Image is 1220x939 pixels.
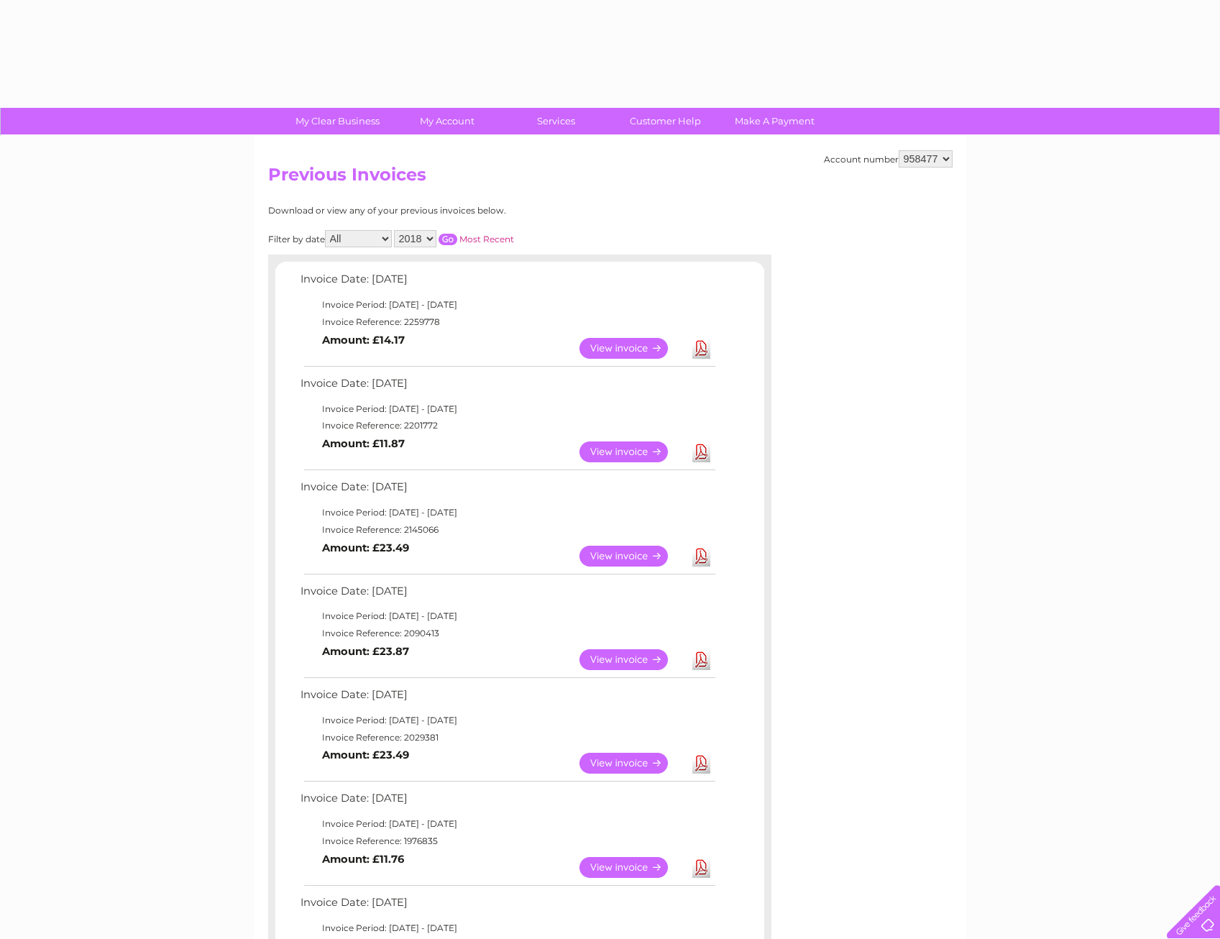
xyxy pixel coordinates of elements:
td: Invoice Date: [DATE] [297,374,717,400]
a: Services [497,108,615,134]
b: Amount: £23.87 [322,645,409,658]
td: Invoice Reference: 1976835 [297,833,717,850]
td: Invoice Period: [DATE] - [DATE] [297,504,717,521]
a: View [579,338,685,359]
h2: Previous Invoices [268,165,953,192]
a: Customer Help [606,108,725,134]
b: Amount: £23.49 [322,541,409,554]
b: Amount: £23.49 [322,748,409,761]
a: View [579,441,685,462]
td: Invoice Period: [DATE] - [DATE] [297,608,717,625]
a: Download [692,338,710,359]
a: Download [692,857,710,878]
td: Invoice Reference: 2259778 [297,313,717,331]
td: Invoice Reference: 2145066 [297,521,717,539]
a: Make A Payment [715,108,834,134]
a: Download [692,753,710,774]
a: Most Recent [459,234,514,244]
a: My Clear Business [278,108,397,134]
a: Download [692,546,710,567]
b: Amount: £11.76 [322,853,404,866]
td: Invoice Reference: 2090413 [297,625,717,642]
a: View [579,857,685,878]
td: Invoice Date: [DATE] [297,685,717,712]
a: My Account [387,108,506,134]
td: Invoice Reference: 2201772 [297,417,717,434]
td: Invoice Period: [DATE] - [DATE] [297,400,717,418]
td: Invoice Period: [DATE] - [DATE] [297,920,717,937]
div: Account number [824,150,953,168]
td: Invoice Period: [DATE] - [DATE] [297,815,717,833]
td: Invoice Date: [DATE] [297,477,717,504]
a: Download [692,441,710,462]
div: Download or view any of your previous invoices below. [268,206,646,216]
td: Invoice Date: [DATE] [297,893,717,920]
b: Amount: £14.17 [322,334,405,347]
a: View [579,753,685,774]
td: Invoice Date: [DATE] [297,789,717,815]
td: Invoice Period: [DATE] - [DATE] [297,296,717,313]
b: Amount: £11.87 [322,437,405,450]
div: Filter by date [268,230,646,247]
td: Invoice Date: [DATE] [297,582,717,608]
td: Invoice Reference: 2029381 [297,729,717,746]
td: Invoice Date: [DATE] [297,270,717,296]
td: Invoice Period: [DATE] - [DATE] [297,712,717,729]
a: View [579,649,685,670]
a: View [579,546,685,567]
a: Download [692,649,710,670]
